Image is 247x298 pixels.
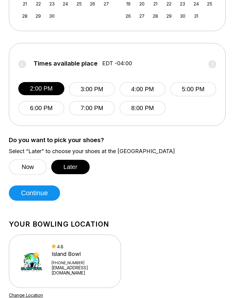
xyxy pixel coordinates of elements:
[9,148,238,155] label: Select “Later” to choose your shoes at the [GEOGRAPHIC_DATA]
[165,12,173,20] div: Choose Wednesday, October 29th, 2025
[69,101,115,115] button: 7:00 PM
[9,159,47,175] button: Now
[9,220,238,228] h1: Your bowling location
[21,12,29,20] div: Choose Sunday, September 28th, 2025
[151,12,159,20] div: Choose Tuesday, October 28th, 2025
[120,101,166,115] button: 8:00 PM
[34,60,98,67] span: Times available place
[9,293,43,298] a: Change Location
[34,12,42,20] div: Choose Monday, September 29th, 2025
[178,12,187,20] div: Choose Thursday, October 30th, 2025
[9,137,238,143] label: Do you want to pick your shoes?
[9,185,60,201] button: Continue
[102,60,132,67] span: EDT -04:00
[18,101,64,115] button: 6:00 PM
[52,244,113,249] div: 4.8
[52,265,113,275] a: [EMAIL_ADDRESS][DOMAIN_NAME]
[51,160,90,174] button: Later
[120,82,166,96] button: 4:00 PM
[18,82,64,95] button: 2:00 PM
[124,12,132,20] div: Choose Sunday, October 26th, 2025
[138,12,146,20] div: Choose Monday, October 27th, 2025
[17,245,46,278] img: Island Bowl
[52,260,113,265] div: [PHONE_NUMBER]
[69,82,115,96] button: 3:00 PM
[48,12,56,20] div: Choose Tuesday, September 30th, 2025
[192,12,200,20] div: Choose Friday, October 31st, 2025
[52,251,113,257] div: Island Bowl
[170,82,216,96] button: 5:00 PM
